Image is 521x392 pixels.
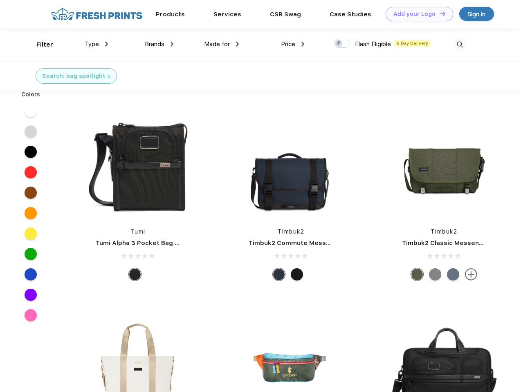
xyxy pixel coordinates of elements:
span: Type [85,40,99,48]
img: filter_cancel.svg [108,75,110,78]
span: Made for [204,40,230,48]
span: 5 Day Delivery [394,40,431,47]
a: Timbuk2 [431,228,458,235]
span: Flash Eligible [355,40,391,48]
a: Products [156,11,185,18]
div: Eco Army [411,268,423,281]
a: Timbuk2 Classic Messenger Bag [402,239,503,247]
div: Filter [36,40,53,49]
div: Eco Lightbeam [447,268,459,281]
img: dropdown.png [171,42,173,47]
div: Eco Black [291,268,303,281]
a: Tumi [130,228,146,235]
img: fo%20logo%202.webp [49,7,145,21]
div: Colors [15,90,47,99]
a: Sign in [459,7,494,21]
div: Eco Nautical [273,268,285,281]
a: Timbuk2 [278,228,305,235]
img: func=resize&h=266 [236,111,345,219]
span: Brands [145,40,164,48]
span: Price [281,40,295,48]
img: dropdown.png [301,42,304,47]
a: Tumi Alpha 3 Pocket Bag Small [96,239,191,247]
img: DT [440,11,445,16]
div: Search: bag spotlight [42,72,105,80]
img: desktop_search.svg [453,38,467,51]
a: Timbuk2 Commute Messenger Bag [249,239,358,247]
img: dropdown.png [236,42,239,47]
div: Black [129,268,141,281]
img: dropdown.png [105,42,108,47]
img: func=resize&h=266 [83,111,192,219]
img: func=resize&h=266 [390,111,499,219]
div: Add your Logo [393,11,436,18]
div: Sign in [468,9,485,19]
div: Eco Gunmetal [429,268,441,281]
img: more.svg [465,268,477,281]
